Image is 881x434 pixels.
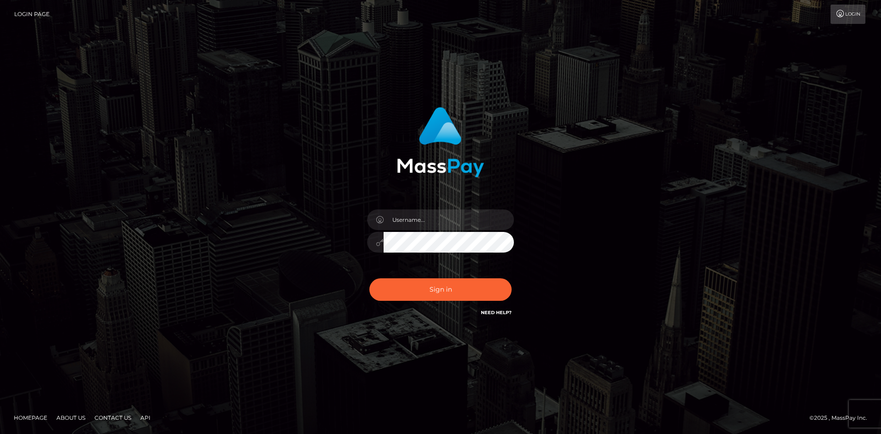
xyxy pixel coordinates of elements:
a: Need Help? [481,310,512,316]
input: Username... [384,209,514,230]
img: MassPay Login [397,107,484,177]
a: About Us [53,411,89,425]
button: Sign in [369,278,512,301]
a: API [137,411,154,425]
a: Login [831,5,865,24]
a: Homepage [10,411,51,425]
div: © 2025 , MassPay Inc. [809,413,874,423]
a: Login Page [14,5,50,24]
a: Contact Us [91,411,135,425]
